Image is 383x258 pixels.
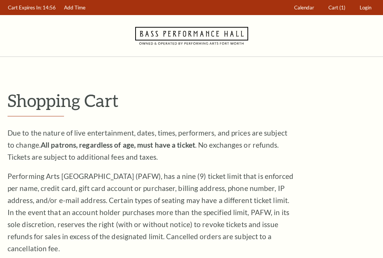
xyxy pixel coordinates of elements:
[291,0,318,15] a: Calendar
[8,128,287,161] span: Due to the nature of live entertainment, dates, times, performers, and prices are subject to chan...
[41,140,195,149] strong: All patrons, regardless of age, must have a ticket
[294,5,314,11] span: Calendar
[8,91,375,110] p: Shopping Cart
[61,0,89,15] a: Add Time
[325,0,349,15] a: Cart (1)
[339,5,345,11] span: (1)
[43,5,56,11] span: 14:56
[356,0,375,15] a: Login
[8,170,294,255] p: Performing Arts [GEOGRAPHIC_DATA] (PAFW), has a nine (9) ticket limit that is enforced per name, ...
[8,5,41,11] span: Cart Expires In:
[360,5,371,11] span: Login
[328,5,338,11] span: Cart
